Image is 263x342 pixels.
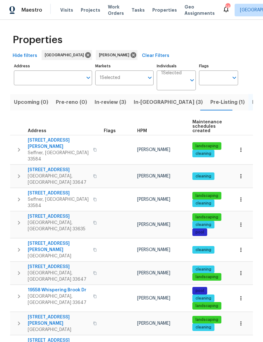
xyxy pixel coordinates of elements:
label: Address [14,64,92,68]
label: Flags [199,64,238,68]
span: [STREET_ADDRESS] [28,213,89,220]
span: In-review (3) [95,98,126,107]
span: [GEOGRAPHIC_DATA] [45,52,86,58]
span: Address [28,129,46,133]
span: Clear Filters [142,52,169,60]
span: [PERSON_NAME] [137,197,170,202]
span: [PERSON_NAME] [137,222,170,227]
span: Projects [81,7,100,13]
span: [STREET_ADDRESS][PERSON_NAME] [28,240,89,253]
span: [GEOGRAPHIC_DATA], [GEOGRAPHIC_DATA] 33635 [28,220,89,232]
span: landscaping [193,215,221,220]
label: Individuals [157,64,196,68]
span: landscaping [193,317,221,322]
button: Hide filters [10,50,40,62]
span: [STREET_ADDRESS][PERSON_NAME] [28,137,89,150]
span: landscaping [193,274,221,280]
span: Seffner, [GEOGRAPHIC_DATA] 33584 [28,150,89,162]
span: [STREET_ADDRESS] [28,264,89,270]
span: cleaning [193,222,214,227]
span: landscaping [193,143,221,149]
span: cleaning [193,325,214,330]
span: HPM [137,129,147,133]
span: cleaning [193,247,214,253]
span: [GEOGRAPHIC_DATA], [GEOGRAPHIC_DATA] 33647 [28,293,89,306]
span: [PERSON_NAME] [99,52,132,58]
button: Clear Filters [139,50,172,62]
span: [STREET_ADDRESS][PERSON_NAME] [28,314,89,327]
span: 19558 Whispering Brook Dr [28,287,89,293]
span: cleaning [193,267,214,272]
span: Properties [13,37,62,43]
span: [PERSON_NAME] [137,174,170,178]
span: [STREET_ADDRESS] [28,167,89,173]
span: Geo Assignments [184,4,215,16]
button: Open [188,76,196,85]
label: Markets [95,64,154,68]
span: cleaning [193,151,214,156]
span: [GEOGRAPHIC_DATA] [28,327,89,333]
div: [PERSON_NAME] [96,50,137,60]
span: Maintenance schedules created [192,120,222,133]
span: [PERSON_NAME] [137,248,170,252]
button: Open [145,73,154,82]
span: Work Orders [108,4,124,16]
span: [GEOGRAPHIC_DATA], [GEOGRAPHIC_DATA] 33647 [28,173,89,186]
span: Hide filters [13,52,37,60]
span: In-[GEOGRAPHIC_DATA] (3) [134,98,203,107]
div: 14 [225,4,230,10]
span: pool [193,230,207,235]
button: Open [84,73,93,82]
span: Flags [104,129,116,133]
span: cleaning [193,174,214,179]
div: [GEOGRAPHIC_DATA] [42,50,92,60]
span: 1 Selected [100,75,120,81]
span: cleaning [193,201,214,206]
span: [PERSON_NAME] [137,271,170,275]
span: landscaping [193,193,221,199]
span: 1 Selected [161,70,182,76]
span: Properties [152,7,177,13]
span: [STREET_ADDRESS] [28,190,89,196]
span: [PERSON_NAME] [137,296,170,300]
span: Visits [60,7,73,13]
span: Maestro [21,7,42,13]
span: cleaning [193,296,214,301]
span: pool [193,288,207,294]
span: [GEOGRAPHIC_DATA] [28,253,89,259]
span: Pre-reno (0) [56,98,87,107]
span: [GEOGRAPHIC_DATA], [GEOGRAPHIC_DATA] 33647 [28,270,89,283]
span: Pre-Listing (1) [210,98,245,107]
span: landscaping [193,303,221,309]
span: [PERSON_NAME] [137,321,170,326]
span: Upcoming (0) [14,98,48,107]
span: [PERSON_NAME] [137,148,170,152]
span: Seffner, [GEOGRAPHIC_DATA] 33584 [28,196,89,209]
button: Open [230,73,239,82]
span: Tasks [131,8,145,12]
